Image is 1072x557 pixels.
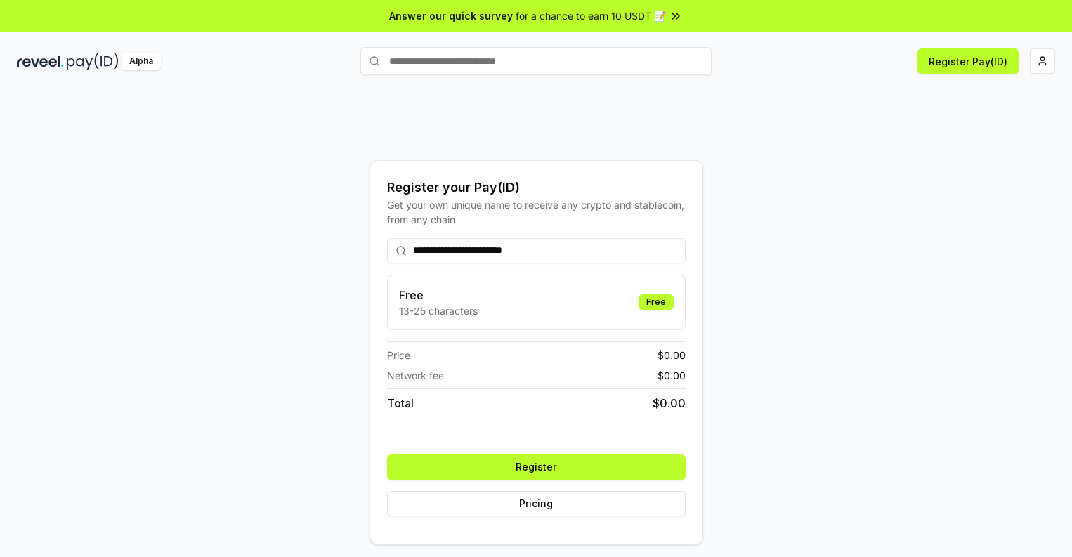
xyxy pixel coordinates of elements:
[917,48,1019,74] button: Register Pay(ID)
[387,178,686,197] div: Register your Pay(ID)
[17,53,64,70] img: reveel_dark
[399,287,478,303] h3: Free
[399,303,478,318] p: 13-25 characters
[387,197,686,227] div: Get your own unique name to receive any crypto and stablecoin, from any chain
[516,8,666,23] span: for a chance to earn 10 USDT 📝
[658,348,686,362] span: $ 0.00
[387,491,686,516] button: Pricing
[67,53,119,70] img: pay_id
[387,348,410,362] span: Price
[387,454,686,480] button: Register
[653,395,686,412] span: $ 0.00
[658,368,686,383] span: $ 0.00
[122,53,161,70] div: Alpha
[639,294,674,310] div: Free
[387,395,414,412] span: Total
[387,368,444,383] span: Network fee
[389,8,513,23] span: Answer our quick survey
